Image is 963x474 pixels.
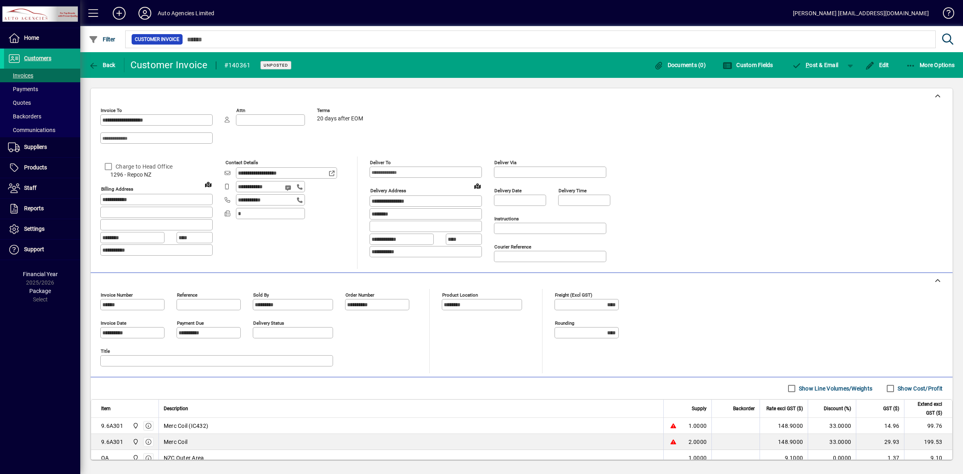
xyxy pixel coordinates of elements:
span: Extend excl GST ($) [909,400,942,417]
span: NZC Outer Area [164,454,204,462]
span: P [806,62,809,68]
td: 199.53 [904,434,952,450]
a: Suppliers [4,137,80,157]
mat-label: Instructions [494,216,519,222]
span: Rangiora [130,437,140,446]
mat-label: Delivery status [253,320,284,326]
span: 1296 - Repco NZ [100,171,213,179]
span: 1.0000 [689,454,707,462]
span: Products [24,164,47,171]
button: Send SMS [279,178,299,197]
span: Invoices [8,72,33,79]
span: Back [89,62,116,68]
div: [PERSON_NAME] [EMAIL_ADDRESS][DOMAIN_NAME] [793,7,929,20]
span: Communications [8,127,55,133]
app-page-header-button: Back [80,58,124,72]
a: Communications [4,123,80,137]
button: Add [106,6,132,20]
mat-label: Freight (excl GST) [555,292,592,298]
mat-label: Reference [177,292,197,298]
span: Backorder [733,404,755,413]
mat-label: Invoice number [101,292,133,298]
span: GST ($) [883,404,899,413]
td: 33.0000 [808,434,856,450]
span: 2.0000 [689,438,707,446]
span: Terms [317,108,365,113]
mat-label: Deliver via [494,160,516,165]
span: Backorders [8,113,41,120]
mat-label: Deliver To [370,160,391,165]
span: Financial Year [23,271,58,277]
span: Description [164,404,188,413]
div: OA [101,454,109,462]
span: Package [29,288,51,294]
span: Settings [24,226,45,232]
mat-label: Courier Reference [494,244,531,250]
mat-label: Product location [442,292,478,298]
span: 20 days after EOM [317,116,363,122]
span: Payments [8,86,38,92]
span: Rangiora [130,421,140,430]
div: Auto Agencies Limited [158,7,215,20]
button: Back [87,58,118,72]
span: Staff [24,185,37,191]
span: Home [24,35,39,41]
div: #140361 [224,59,251,72]
div: 9.6A301 [101,422,123,430]
span: More Options [906,62,955,68]
span: 1.0000 [689,422,707,430]
td: 0.0000 [808,450,856,466]
mat-label: Delivery time [559,188,587,193]
a: Settings [4,219,80,239]
a: View on map [471,179,484,192]
button: More Options [904,58,957,72]
mat-label: Title [101,348,110,354]
a: Invoices [4,69,80,82]
label: Show Cost/Profit [896,384,943,393]
a: Support [4,240,80,260]
a: Products [4,158,80,178]
mat-label: Rounding [555,320,574,326]
button: Filter [87,32,118,47]
span: Support [24,246,44,252]
a: Quotes [4,96,80,110]
a: Reports [4,199,80,219]
mat-label: Attn [236,108,245,113]
td: 29.93 [856,434,904,450]
span: Merc Coil [164,438,187,446]
a: Backorders [4,110,80,123]
span: Filter [89,36,116,43]
a: Payments [4,82,80,96]
div: 148.9000 [765,422,803,430]
span: Customers [24,55,51,61]
div: 9.6A301 [101,438,123,446]
a: Knowledge Base [937,2,953,28]
mat-label: Payment due [177,320,204,326]
mat-label: Invoice To [101,108,122,113]
td: 33.0000 [808,418,856,434]
button: Documents (0) [652,58,708,72]
mat-label: Delivery date [494,188,522,193]
span: Custom Fields [723,62,773,68]
span: Edit [865,62,889,68]
a: Staff [4,178,80,198]
td: 1.37 [856,450,904,466]
a: Home [4,28,80,48]
span: Suppliers [24,144,47,150]
span: Customer Invoice [135,35,179,43]
button: Edit [863,58,891,72]
div: Customer Invoice [130,59,208,71]
span: ost & Email [792,62,839,68]
button: Profile [132,6,158,20]
a: View on map [202,178,215,191]
span: Documents (0) [654,62,706,68]
span: Supply [692,404,707,413]
span: Item [101,404,111,413]
span: Rate excl GST ($) [766,404,803,413]
mat-label: Order number [345,292,374,298]
td: 99.76 [904,418,952,434]
div: 148.9000 [765,438,803,446]
mat-label: Sold by [253,292,269,298]
span: Quotes [8,100,31,106]
button: Post & Email [788,58,843,72]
